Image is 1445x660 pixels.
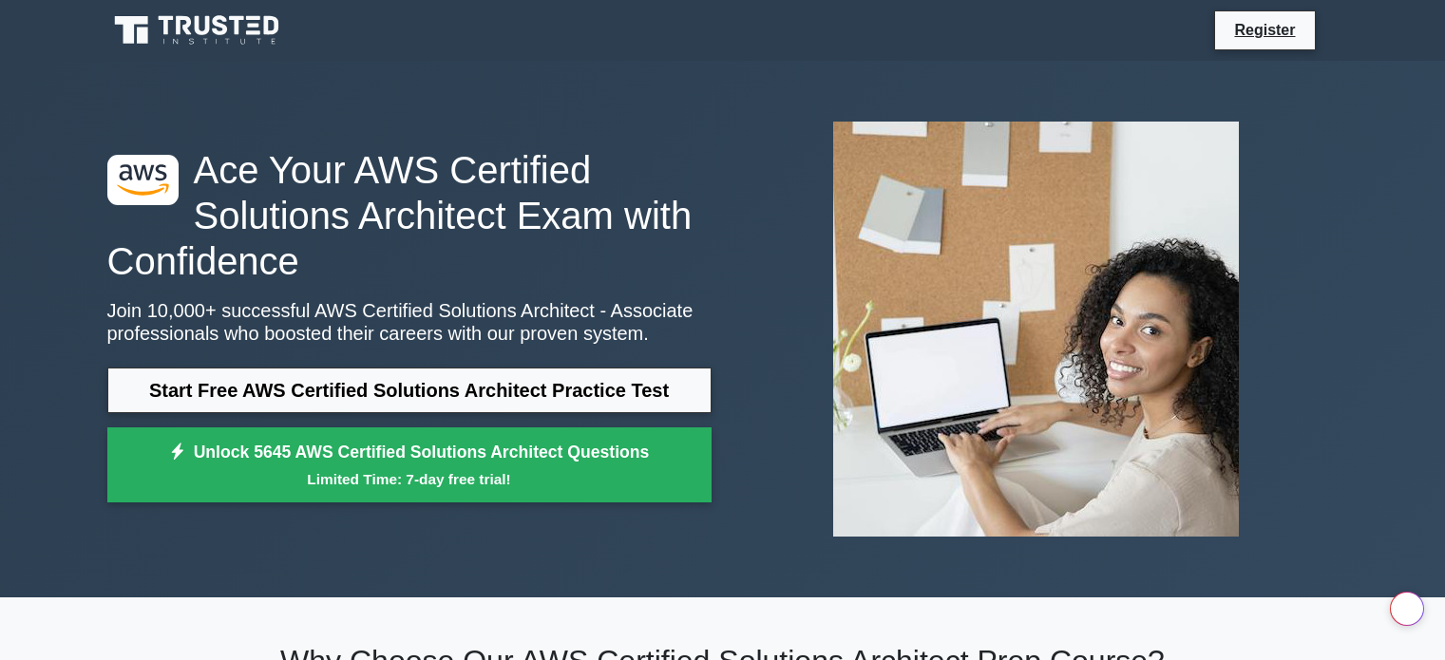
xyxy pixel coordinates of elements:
[131,468,688,490] small: Limited Time: 7-day free trial!
[107,368,712,413] a: Start Free AWS Certified Solutions Architect Practice Test
[107,147,712,284] h1: Ace Your AWS Certified Solutions Architect Exam with Confidence
[1223,18,1306,42] a: Register
[107,299,712,345] p: Join 10,000+ successful AWS Certified Solutions Architect - Associate professionals who boosted t...
[107,427,712,503] a: Unlock 5645 AWS Certified Solutions Architect QuestionsLimited Time: 7-day free trial!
